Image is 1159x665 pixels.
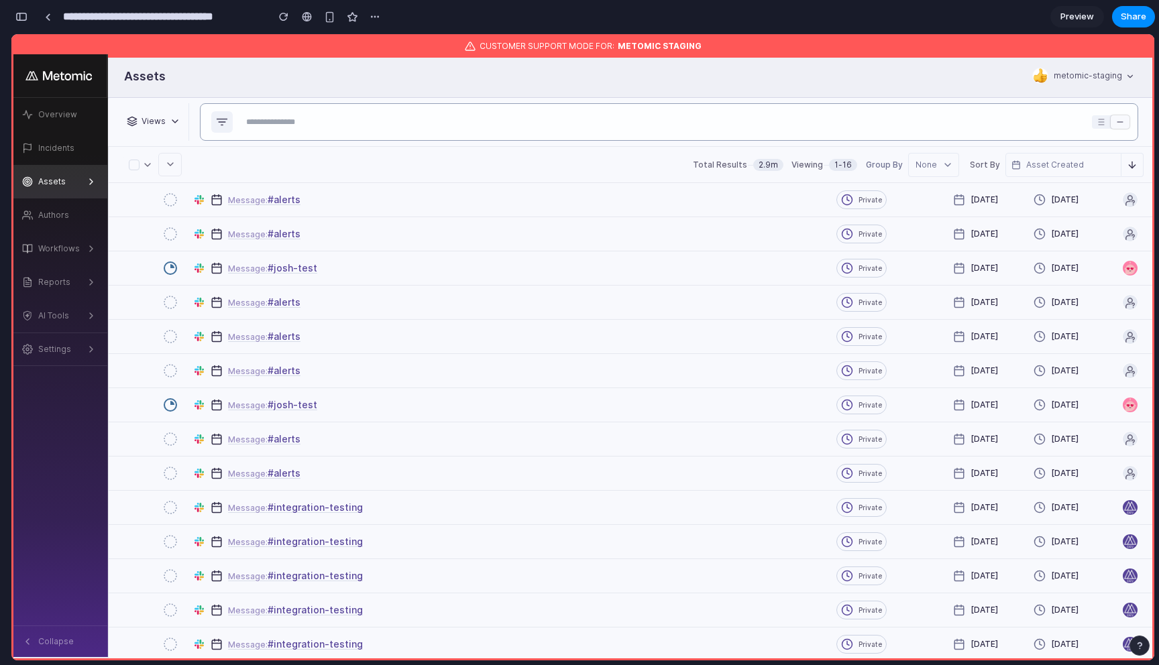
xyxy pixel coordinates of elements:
[256,501,351,513] span: #integration-testing
[180,500,195,515] img: Slack Enterprise
[180,329,195,344] img: Slack
[27,175,58,187] div: Authors
[217,571,351,581] span: :
[180,363,195,378] img: Slack Enterprise
[217,263,254,274] span: Message
[942,228,997,240] div: [DATE]
[180,158,195,173] img: Slack
[256,228,306,239] span: #josh-test
[942,399,997,411] div: [DATE]
[27,74,66,86] div: Overview
[130,81,154,93] div: Views
[942,467,997,479] div: [DATE]
[217,571,254,581] span: Message
[847,434,871,444] div: Private
[847,571,871,581] div: Private
[27,242,59,254] div: Reports
[256,433,289,444] span: #alerts
[217,434,289,444] span: :
[847,537,871,547] div: Private
[256,604,351,615] span: #integration-testing
[1022,330,1078,343] div: [DATE]
[831,125,840,137] span: 16
[180,432,195,446] img: Slack
[1050,6,1104,27] a: Preview
[217,537,351,547] span: :
[27,208,68,221] div: Workflows
[217,161,289,171] span: :
[256,296,289,308] span: #alerts
[1022,262,1078,274] div: [DATE]
[256,536,351,547] span: #integration-testing
[1022,467,1078,479] div: [DATE]
[818,125,846,137] div: -
[1060,10,1094,23] span: Preview
[180,295,195,310] img: Slack
[180,568,195,583] img: Slack Enterprise
[1111,568,1127,584] img: Metomic (Dev2)
[942,330,997,343] div: [DATE]
[942,262,997,274] div: [DATE]
[256,330,289,342] span: #alerts
[1112,6,1155,27] button: Share
[180,261,195,276] img: Slack
[1022,365,1078,377] div: [DATE]
[217,195,289,205] span: :
[1022,501,1078,513] div: [DATE]
[1111,363,1127,379] img: TEST MESSAGE WORKFLOW
[256,467,351,479] span: #integration-testing
[847,469,871,479] div: Private
[1022,604,1078,616] div: [DATE]
[217,400,254,410] span: Message
[217,400,289,410] span: :
[847,332,871,342] div: Private
[217,469,254,479] span: Message
[942,194,997,206] div: [DATE]
[942,296,997,308] div: [DATE]
[217,332,289,342] span: :
[180,534,195,549] img: Slack Enterprise
[256,399,289,410] span: #alerts
[180,398,195,412] img: Slack
[27,276,58,288] div: AI Tools
[217,605,254,615] span: Message
[942,433,997,445] div: [DATE]
[180,192,195,207] img: Slack
[1111,534,1127,550] img: Metomic (Dev2)
[113,78,172,96] button: Views
[217,161,254,171] span: Message
[217,298,289,308] span: :
[256,160,289,171] span: #alerts
[180,227,195,241] img: Slack Enterprise
[854,125,891,137] div: Group By
[1021,34,1037,50] img: metomic-staging
[256,194,289,205] span: #alerts
[217,366,306,376] span: :
[1022,194,1078,206] div: [DATE]
[1121,10,1146,23] span: Share
[256,570,351,581] span: #integration-testing
[942,536,997,548] div: [DATE]
[217,195,254,205] span: Message
[942,160,997,172] div: [DATE]
[942,604,997,616] div: [DATE]
[180,603,195,617] img: Slack Enterprise
[958,125,989,137] div: Sort By
[681,125,736,137] div: Total Results
[27,141,54,154] div: Assets
[217,537,254,547] span: Message
[217,503,254,513] span: Message
[217,332,254,342] span: Message
[217,605,351,615] span: :
[780,125,812,137] div: Viewing
[14,36,81,47] img: Metomic
[217,434,254,444] span: Message
[217,366,254,376] span: Message
[847,298,871,308] div: Private
[217,229,306,239] span: :
[606,6,690,18] div: Metomic Staging
[217,298,254,308] span: Message
[1111,602,1127,618] img: Metomic (Dev2)
[847,229,871,239] div: Private
[1022,433,1078,445] div: [DATE]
